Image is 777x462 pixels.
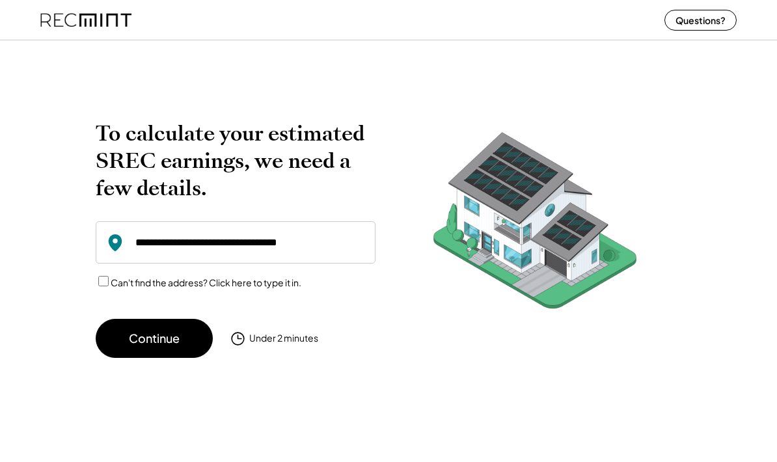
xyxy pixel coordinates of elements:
img: RecMintArtboard%207.png [408,120,662,329]
img: recmint-logotype%403x%20%281%29.jpeg [40,3,131,37]
div: Under 2 minutes [249,332,318,345]
button: Questions? [664,10,737,31]
label: Can't find the address? Click here to type it in. [111,277,301,288]
button: Continue [96,319,213,358]
h2: To calculate your estimated SREC earnings, we need a few details. [96,120,375,202]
